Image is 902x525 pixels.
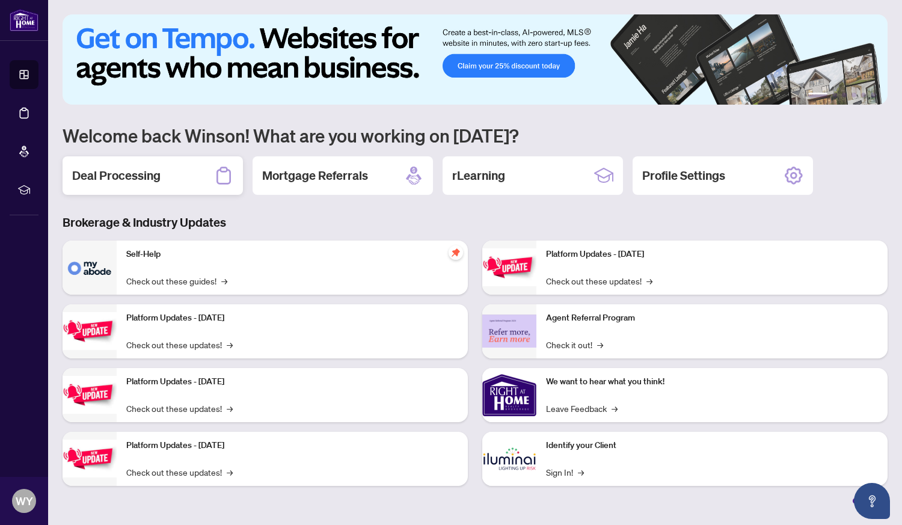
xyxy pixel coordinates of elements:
[126,274,227,287] a: Check out these guides!→
[861,93,866,97] button: 5
[63,376,117,414] img: Platform Updates - July 21, 2025
[126,312,458,325] p: Platform Updates - [DATE]
[482,432,536,486] img: Identify your Client
[842,93,847,97] button: 3
[546,465,584,479] a: Sign In!→
[126,465,233,479] a: Check out these updates!→
[126,402,233,415] a: Check out these updates!→
[63,440,117,477] img: Platform Updates - July 8, 2025
[851,93,856,97] button: 4
[16,493,33,509] span: WY
[578,465,584,479] span: →
[546,248,878,261] p: Platform Updates - [DATE]
[871,93,876,97] button: 6
[546,338,603,351] a: Check it out!→
[10,9,38,31] img: logo
[126,338,233,351] a: Check out these updates!→
[482,315,536,348] img: Agent Referral Program
[126,439,458,452] p: Platform Updates - [DATE]
[126,375,458,388] p: Platform Updates - [DATE]
[808,93,827,97] button: 1
[63,14,888,105] img: Slide 0
[227,338,233,351] span: →
[452,167,505,184] h2: rLearning
[482,368,536,422] img: We want to hear what you think!
[546,375,878,388] p: We want to hear what you think!
[227,465,233,479] span: →
[227,402,233,415] span: →
[262,167,368,184] h2: Mortgage Referrals
[546,312,878,325] p: Agent Referral Program
[642,167,725,184] h2: Profile Settings
[612,402,618,415] span: →
[126,248,458,261] p: Self-Help
[482,248,536,286] img: Platform Updates - June 23, 2025
[546,274,652,287] a: Check out these updates!→
[221,274,227,287] span: →
[63,312,117,350] img: Platform Updates - September 16, 2025
[72,167,161,184] h2: Deal Processing
[449,245,463,260] span: pushpin
[63,214,888,231] h3: Brokerage & Industry Updates
[63,124,888,147] h1: Welcome back Winson! What are you working on [DATE]?
[63,241,117,295] img: Self-Help
[832,93,837,97] button: 2
[546,439,878,452] p: Identify your Client
[546,402,618,415] a: Leave Feedback→
[854,483,890,519] button: Open asap
[646,274,652,287] span: →
[597,338,603,351] span: →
